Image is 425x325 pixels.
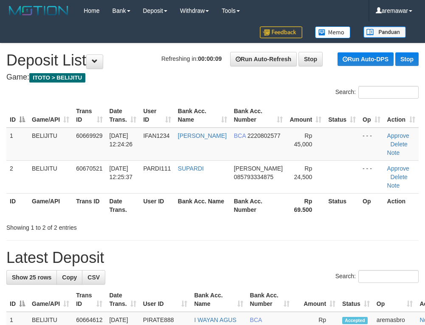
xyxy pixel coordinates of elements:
span: 60669929 [76,132,102,139]
a: Stop [395,52,419,66]
div: Showing 1 to 2 of 2 entries [6,220,171,232]
th: Bank Acc. Name: activate to sort column ascending [175,103,231,128]
th: Status: activate to sort column ascending [339,288,373,312]
img: Feedback.jpg [260,26,302,38]
a: Approve [387,165,409,172]
span: Copy 085793334875 to clipboard [234,174,273,180]
h4: Game: [6,73,419,82]
td: BELIJITU [28,160,73,193]
th: Bank Acc. Name [175,193,231,217]
th: Bank Acc. Number [231,193,286,217]
span: BCA [250,316,262,323]
a: Note [387,182,400,189]
th: Date Trans.: activate to sort column ascending [106,288,139,312]
a: Run Auto-Refresh [230,52,297,66]
span: IFAN1234 [143,132,169,139]
th: ID [6,193,28,217]
td: - - - [359,160,384,193]
th: User ID: activate to sort column ascending [140,103,174,128]
th: ID: activate to sort column descending [6,103,28,128]
th: Bank Acc. Number: activate to sort column ascending [247,288,293,312]
a: Approve [387,132,409,139]
th: Status: activate to sort column ascending [325,103,359,128]
span: Copy [62,274,77,281]
input: Search: [358,270,419,283]
th: User ID [140,193,174,217]
th: Bank Acc. Name: activate to sort column ascending [191,288,246,312]
a: Delete [390,141,407,148]
th: Bank Acc. Number: activate to sort column ascending [231,103,286,128]
a: CSV [82,270,105,285]
a: Show 25 rows [6,270,57,285]
span: Rp 45,000 [294,132,312,148]
td: - - - [359,128,384,161]
span: [DATE] 12:25:37 [110,165,133,180]
th: Game/API [28,193,73,217]
th: Date Trans.: activate to sort column ascending [106,103,140,128]
th: Amount: activate to sort column ascending [286,103,325,128]
span: [DATE] 12:24:26 [110,132,133,148]
th: Trans ID [73,193,106,217]
h1: Deposit List [6,52,419,69]
span: Rp 24,500 [294,165,312,180]
strong: 00:00:09 [198,55,222,62]
img: Button%20Memo.svg [315,26,351,38]
label: Search: [335,86,419,99]
th: Action [384,193,419,217]
th: Game/API: activate to sort column ascending [28,103,73,128]
th: Action: activate to sort column ascending [384,103,419,128]
th: ID: activate to sort column descending [6,288,28,312]
th: Trans ID: activate to sort column ascending [73,288,106,312]
span: Refreshing in: [161,55,222,62]
th: User ID: activate to sort column ascending [140,288,191,312]
span: Copy 2220802577 to clipboard [248,132,281,139]
img: panduan.png [363,26,406,38]
span: CSV [87,274,100,281]
span: Accepted [342,317,368,324]
td: 2 [6,160,28,193]
span: 60670521 [76,165,102,172]
a: [PERSON_NAME] [178,132,227,139]
span: PARDI111 [143,165,171,172]
a: Stop [298,52,323,66]
a: Run Auto-DPS [338,52,394,66]
span: Show 25 rows [12,274,51,281]
a: Delete [390,174,407,180]
td: 1 [6,128,28,161]
th: Game/API: activate to sort column ascending [28,288,73,312]
a: SUPARDI [178,165,204,172]
td: BELIJITU [28,128,73,161]
input: Search: [358,86,419,99]
th: Date Trans. [106,193,140,217]
th: Trans ID: activate to sort column ascending [73,103,106,128]
a: Copy [56,270,82,285]
label: Search: [335,270,419,283]
th: Amount: activate to sort column ascending [293,288,339,312]
span: BCA [234,132,246,139]
th: Status [325,193,359,217]
h1: Latest Deposit [6,249,419,266]
th: Rp 69.500 [286,193,325,217]
th: Op [359,193,384,217]
span: ITOTO > BELIJITU [29,73,85,83]
th: Op: activate to sort column ascending [373,288,417,312]
th: Op: activate to sort column ascending [359,103,384,128]
a: Note [387,149,400,156]
span: [PERSON_NAME] [234,165,283,172]
img: MOTION_logo.png [6,4,71,17]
